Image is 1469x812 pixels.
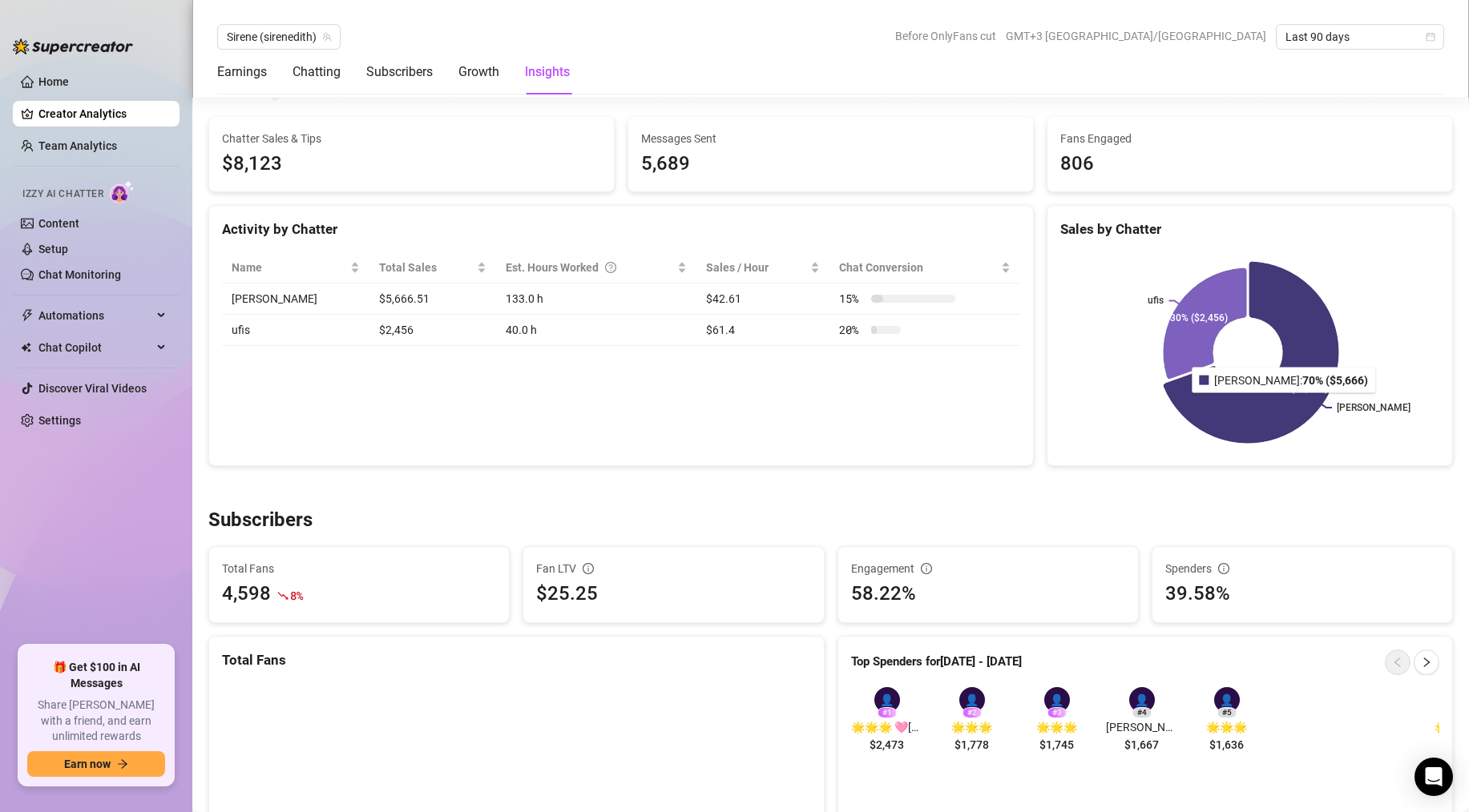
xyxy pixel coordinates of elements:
span: Share [PERSON_NAME] with a friend, and earn unlimited rewards [27,697,165,745]
article: Top Spenders for [DATE] - [DATE] [851,653,1022,672]
span: thunderbolt [21,309,34,322]
span: Automations [38,303,152,328]
div: Total Fans [222,649,811,671]
div: Est. Hours Worked [506,259,674,276]
td: $2,456 [369,315,496,346]
a: Home [38,75,69,88]
span: arrow-right [117,758,128,770]
span: $1,636 [1209,736,1244,754]
th: Total Sales [369,252,496,283]
span: 8 % [290,588,302,603]
td: 40.0 h [496,315,696,346]
span: calendar [1426,32,1435,42]
a: Content [38,217,79,230]
span: $1,745 [1039,736,1074,754]
text: ufis [1148,295,1164,307]
div: Fan LTV [536,560,810,577]
a: Creator Analytics [38,101,167,127]
img: AI Chatter [110,180,135,203]
span: $2,473 [870,736,904,754]
span: team [322,32,332,42]
span: 🌟🌟🌟 [1021,718,1093,736]
td: $61.4 [696,315,829,346]
span: info-circle [583,563,594,574]
span: info-circle [921,563,932,574]
div: 👤 [959,687,985,713]
span: Chat Copilot [38,335,152,360]
div: # 1 [878,707,897,718]
a: Chat Monitoring [38,268,121,281]
div: Sales by Chatter [1060,219,1439,240]
td: $42.61 [696,283,829,315]
img: logo-BBDzfeDw.svg [13,38,133,54]
span: 🌟🌟🌟 [1191,718,1263,736]
div: 5,689 [641,149,1020,179]
span: Before OnlyFans cut [895,24,996,48]
span: GMT+3 [GEOGRAPHIC_DATA]/[GEOGRAPHIC_DATA] [1006,24,1266,48]
span: 🌟🌟🌟 🩷[PERSON_NAME] [851,718,923,736]
span: question-circle [605,259,616,276]
td: 133.0 h [496,283,696,315]
div: 39.58% [1165,579,1439,609]
span: Earn now [64,758,111,770]
div: Engagement [851,560,1125,577]
span: $1,778 [954,736,989,754]
a: Settings [38,414,81,427]
div: Growth [458,62,499,82]
span: Total Fans [222,560,496,577]
button: Earn nowarrow-right [27,751,165,777]
div: Activity by Chatter [222,219,1020,240]
div: Chatting [293,62,341,82]
span: Chatter Sales & Tips [222,130,601,147]
td: $5,666.51 [369,283,496,315]
span: 🌟🌟🌟 [936,718,1008,736]
a: Discover Viral Videos [38,382,147,395]
span: Last 90 days [1285,25,1435,49]
div: Earnings [217,62,267,82]
text: [PERSON_NAME] [1337,402,1410,413]
td: ufis [222,315,369,346]
div: 👤 [1129,687,1155,713]
div: # 2 [963,707,982,718]
th: Chat Conversion [829,252,1020,283]
div: Subscribers [366,62,433,82]
div: Open Intercom Messenger [1415,758,1453,796]
div: 4,598 [222,579,271,609]
div: 👤 [874,687,900,713]
span: Fans Engaged [1060,130,1439,147]
td: [PERSON_NAME] [222,283,369,315]
div: 806 [1060,149,1439,179]
div: # 4 [1132,707,1152,718]
div: # 3 [1047,707,1067,718]
span: Total Sales [379,259,474,276]
span: fall [277,590,289,601]
th: Name [222,252,369,283]
div: $25.25 [536,579,810,609]
img: Chat Copilot [21,342,31,353]
div: # 5 [1217,707,1237,718]
div: 👤 [1044,687,1070,713]
h3: Subscribers [208,508,313,533]
span: 🎁 Get $100 in AI Messages [27,660,165,691]
a: Team Analytics [38,139,117,152]
span: $1,667 [1124,736,1159,754]
div: 58.22% [851,579,1125,609]
span: [PERSON_NAME] [1106,718,1178,736]
span: right [1421,657,1432,668]
span: Izzy AI Chatter [22,187,103,202]
span: Chat Conversion [839,259,998,276]
span: 15 % [839,290,865,308]
div: Insights [525,62,570,82]
span: Sirene (sirenedith) [227,25,331,49]
div: 👤 [1214,687,1240,713]
th: Sales / Hour [696,252,829,283]
span: Messages Sent [641,130,1020,147]
a: Setup [38,243,68,255]
span: info-circle [1218,563,1229,574]
span: $8,123 [222,149,601,179]
span: Name [232,259,347,276]
span: Sales / Hour [706,259,807,276]
span: 20 % [839,321,865,339]
div: Spenders [1165,560,1439,577]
